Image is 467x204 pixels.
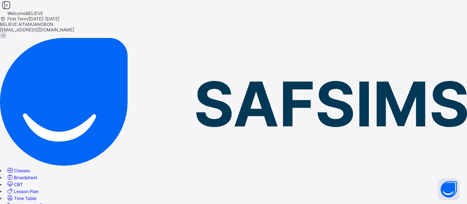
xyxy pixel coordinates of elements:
[14,196,36,201] span: Time Table
[6,168,30,173] a: Classes
[6,189,39,194] a: Lesson Plan
[14,175,37,180] span: Broadsheet
[14,189,39,194] span: Lesson Plan
[438,178,460,200] button: Open asap
[14,182,23,187] span: CBT
[6,175,37,180] a: Broadsheet
[6,196,36,201] a: Time Table
[7,11,43,16] span: Welcome BELIEVE
[14,168,30,173] span: Classes
[6,182,23,187] a: CBT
